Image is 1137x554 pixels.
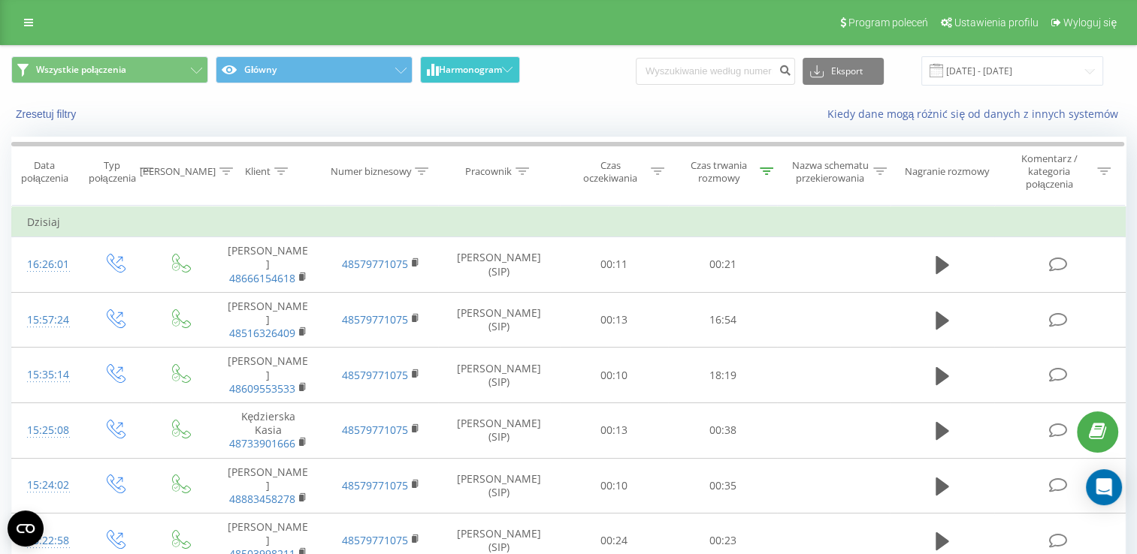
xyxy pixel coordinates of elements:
span: Ustawienia profilu [954,17,1039,29]
td: 18:19 [668,348,777,403]
td: [PERSON_NAME] (SIP) [438,348,560,403]
a: 48666154618 [229,271,295,285]
font: [PERSON_NAME] [228,465,308,492]
a: Kiedy dane mogą różnić się od danych z innych systemów [827,107,1126,121]
td: 00:21 [668,237,777,293]
font: 15:25:08 [27,423,69,437]
span: Harmonogram [439,65,502,75]
div: Numer biznesowy [330,165,411,178]
span: Wyloguj się [1063,17,1117,29]
td: 00:38 [668,402,777,458]
div: Nazwa schematu przekierowania [791,159,869,185]
span: Wszystkie połączenia [36,64,126,76]
td: 16:54 [668,292,777,348]
a: 48579771075 [342,478,408,492]
div: Klient [245,165,271,178]
a: 48579771075 [342,257,408,271]
font: 15:22:58 [27,533,69,547]
a: 48579771075 [342,312,408,327]
font: [PERSON_NAME] [228,243,308,271]
td: 00:13 [560,402,669,458]
font: 15:35:14 [27,367,69,381]
div: Nagranie rozmowy [905,165,990,178]
td: 00:11 [560,237,669,293]
font: Kędzierska Kasia [241,409,296,437]
td: [PERSON_NAME] (SIP) [438,292,560,348]
div: Otwórz komunikator Intercom Messenger [1086,469,1122,505]
td: [PERSON_NAME] (SIP) [438,458,560,513]
div: Data połączenia [12,159,77,185]
a: 48579771075 [342,533,408,547]
button: Otwórz widżet CMP [8,510,44,546]
div: Pracownik [465,165,512,178]
div: Czas trwania rozmowy [682,159,756,185]
font: 15:24:02 [27,477,69,492]
input: Wyszukiwanie według numeru [636,58,795,85]
span: Program poleceń [848,17,928,29]
font: Eksport [831,66,863,77]
a: 48609553533 [229,381,295,396]
td: [PERSON_NAME] (SIP) [438,237,560,293]
button: Wszystkie połączenia [11,56,208,83]
font: [PERSON_NAME] [228,519,308,547]
td: 00:13 [560,292,669,348]
button: Zresetuj filtry [11,107,83,121]
td: Dzisiaj [12,207,1126,237]
td: 00:10 [560,348,669,403]
div: Komentarz / kategoria połączenia [1005,152,1093,191]
a: 48883458278 [229,492,295,506]
button: Główny [216,56,413,83]
td: 00:10 [560,458,669,513]
button: Eksport [803,58,884,85]
div: Typ połączenia [89,159,136,185]
font: Główny [244,64,277,76]
font: 16:26:01 [27,257,69,271]
a: 48579771075 [342,423,408,437]
div: Czas oczekiwania [573,159,648,185]
button: Harmonogram [420,56,520,83]
font: [PERSON_NAME] [228,299,308,327]
a: 48579771075 [342,368,408,382]
td: [PERSON_NAME] (SIP) [438,402,560,458]
a: 48516326409 [229,326,295,340]
font: 15:57:24 [27,312,69,327]
font: [PERSON_NAME] [228,354,308,381]
div: [PERSON_NAME] [140,165,216,178]
a: 48733901666 [229,436,295,450]
td: 00:35 [668,458,777,513]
